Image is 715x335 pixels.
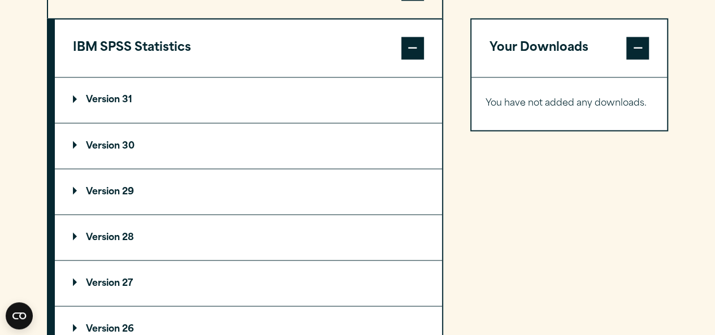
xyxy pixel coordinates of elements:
summary: Version 27 [55,260,442,306]
summary: Version 31 [55,77,442,123]
button: Your Downloads [471,19,668,77]
summary: Version 30 [55,123,442,168]
p: Version 30 [73,141,135,150]
p: Version 27 [73,279,133,288]
p: Version 28 [73,233,134,242]
div: Your Downloads [471,77,668,130]
p: Version 26 [73,324,134,333]
button: IBM SPSS Statistics [55,19,442,77]
p: Version 31 [73,95,132,105]
button: Open CMP widget [6,302,33,329]
p: Version 29 [73,187,134,196]
summary: Version 29 [55,169,442,214]
summary: Version 28 [55,215,442,260]
p: You have not added any downloads. [486,95,653,112]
